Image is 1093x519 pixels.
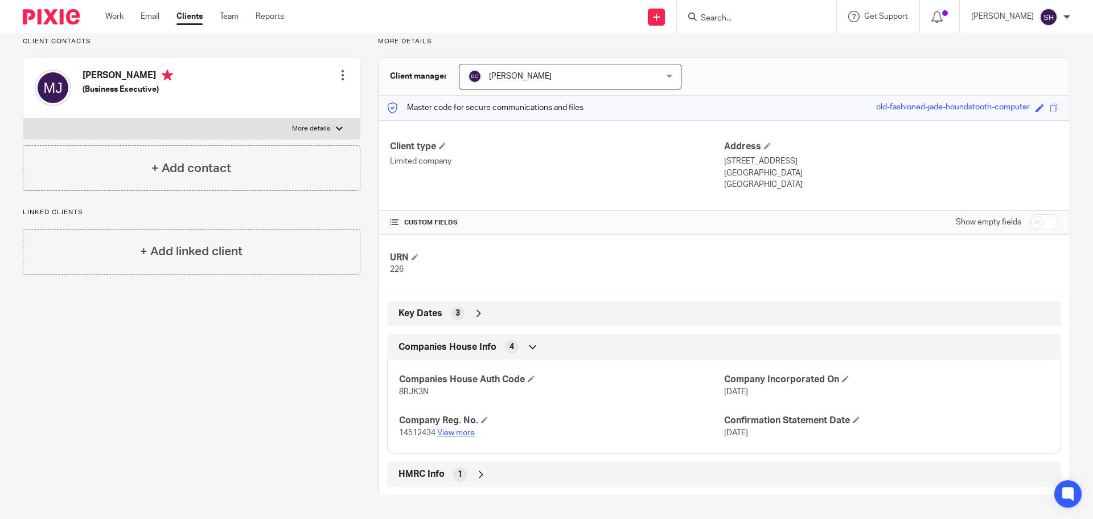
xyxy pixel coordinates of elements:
[399,388,429,396] span: 8RJK3N
[724,429,748,437] span: [DATE]
[458,469,462,480] span: 1
[378,37,1070,46] p: More details
[105,11,124,22] a: Work
[724,167,1058,179] p: [GEOGRAPHIC_DATA]
[399,429,435,437] span: 14512434
[256,11,284,22] a: Reports
[455,308,460,319] span: 3
[509,341,514,353] span: 4
[390,156,724,167] p: Limited company
[724,179,1058,190] p: [GEOGRAPHIC_DATA]
[141,11,159,22] a: Email
[390,218,724,227] h4: CUSTOM FIELDS
[700,14,802,24] input: Search
[399,415,724,427] h4: Company Reg. No.
[876,101,1030,115] div: old-fashioned-jade-houndstooth-computer
[83,84,173,95] h5: (Business Executive)
[390,252,724,264] h4: URN
[83,70,173,84] h4: [PERSON_NAME]
[724,388,748,396] span: [DATE]
[724,141,1058,153] h4: Address
[724,156,1058,167] p: [STREET_ADDRESS]
[23,37,360,46] p: Client contacts
[35,70,71,106] img: svg%3E
[390,265,404,273] span: 226
[292,124,330,133] p: More details
[399,374,724,386] h4: Companies House Auth Code
[390,141,724,153] h4: Client type
[162,70,173,81] i: Primary
[1039,8,1058,26] img: svg%3E
[390,71,447,82] h3: Client manager
[724,415,1049,427] h4: Confirmation Statement Date
[864,13,908,21] span: Get Support
[398,468,445,480] span: HMRC Info
[398,308,442,320] span: Key Dates
[971,11,1034,22] p: [PERSON_NAME]
[140,243,243,260] h4: + Add linked client
[468,70,482,83] img: svg%3E
[489,72,552,80] span: [PERSON_NAME]
[398,341,496,353] span: Companies House Info
[176,11,203,22] a: Clients
[23,208,360,217] p: Linked clients
[956,216,1021,228] label: Show empty fields
[220,11,239,22] a: Team
[387,102,584,113] p: Master code for secure communications and files
[151,160,231,177] h4: + Add contact
[437,429,475,437] a: View more
[724,374,1049,386] h4: Company Incorporated On
[23,9,80,24] img: Pixie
